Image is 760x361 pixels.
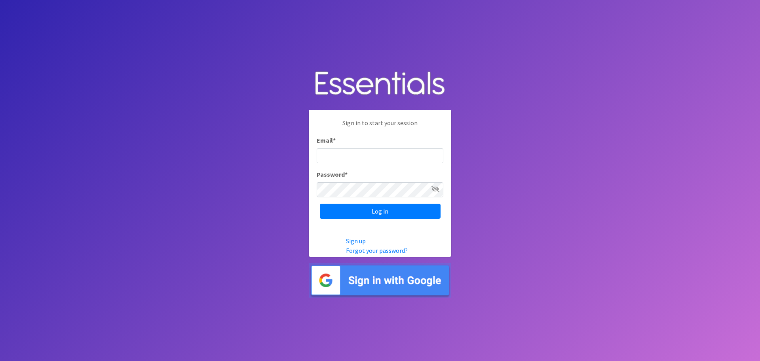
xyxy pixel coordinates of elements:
[309,63,451,104] img: Human Essentials
[317,170,348,179] label: Password
[346,246,408,254] a: Forgot your password?
[309,263,451,298] img: Sign in with Google
[345,170,348,178] abbr: required
[320,204,441,219] input: Log in
[346,237,366,245] a: Sign up
[317,118,443,136] p: Sign in to start your session
[333,136,336,144] abbr: required
[317,136,336,145] label: Email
